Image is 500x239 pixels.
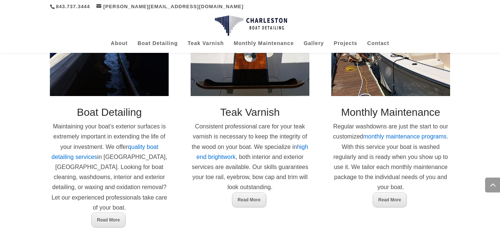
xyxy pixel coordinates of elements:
img: Charleston Boat Detailing [215,15,287,36]
a: Contact [367,41,389,53]
a: 843.737.3444 [56,4,90,9]
a: Read More [91,213,125,227]
a: About [111,41,128,53]
p: Consistent professional care for your teak varnish is necessary to keep the integrity of the wood... [191,121,309,192]
p: Maintaining your boat’s exterior surfaces is extremely important in extending the life of your in... [50,121,169,213]
span: Teak Varnish [220,106,280,118]
a: [PERSON_NAME][EMAIL_ADDRESS][DOMAIN_NAME] [96,4,243,9]
span: Monthly Maintenance [341,106,440,118]
a: Read More [232,192,266,207]
a: monthly maintenance programs [363,133,446,140]
span: Boat Detailing [77,106,141,118]
a: Teak Varnish [188,41,224,53]
a: Gallery [304,41,324,53]
a: quality boat detailing services [51,144,158,160]
a: Projects [334,41,357,53]
a: Monthly Maintenance [234,41,294,53]
a: high end brightwork [197,144,308,160]
a: Read More [373,192,407,207]
a: Boat Detailing [137,41,178,53]
p: Regular washdowns are just the start to our customized . With this service your boat is washed re... [331,121,450,192]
